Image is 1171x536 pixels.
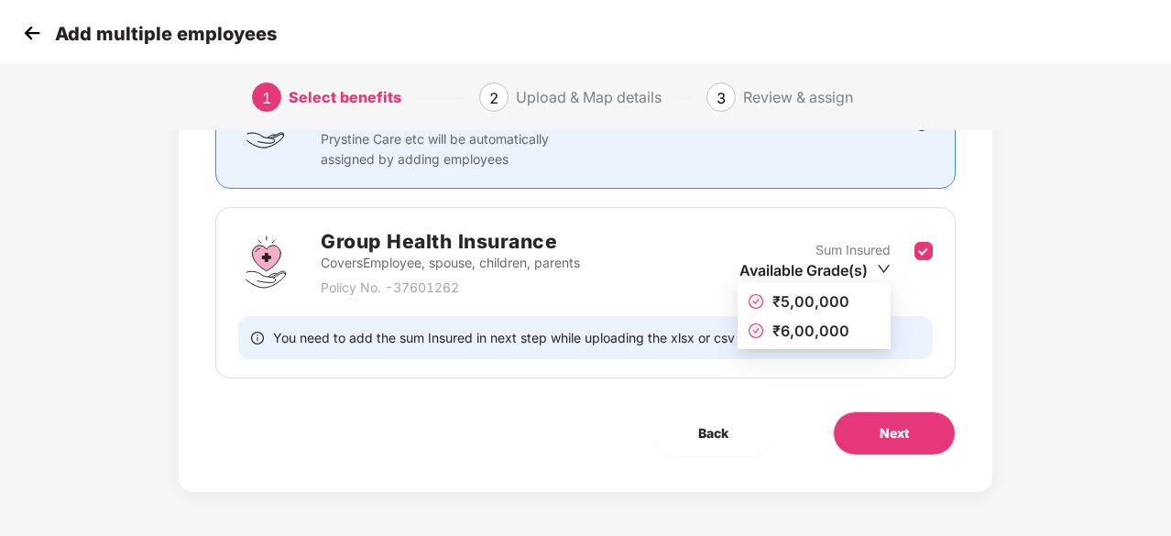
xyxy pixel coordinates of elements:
[273,329,856,346] span: You need to add the sum Insured in next step while uploading the xlsx or csv file for all members.
[321,253,580,273] p: Covers Employee, spouse, children, parents
[55,23,277,45] p: Add multiple employees
[815,240,891,260] p: Sum Insured
[739,260,891,280] div: Available Grade(s)
[289,82,401,112] div: Select benefits
[880,423,909,443] span: Next
[833,411,956,455] button: Next
[772,292,849,311] span: ₹5,00,000
[698,423,728,443] span: Back
[321,226,580,257] h2: Group Health Insurance
[238,235,293,290] img: svg+xml;base64,PHN2ZyBpZD0iR3JvdXBfSGVhbHRoX0luc3VyYW5jZSIgZGF0YS1uYW1lPSJHcm91cCBIZWFsdGggSW5zdX...
[262,89,271,107] span: 1
[251,329,264,346] span: info-circle
[749,294,763,309] span: check-circle
[489,89,498,107] span: 2
[772,322,849,340] span: ₹6,00,000
[749,323,763,338] span: check-circle
[321,109,592,170] p: Clove Dental, Pharmeasy, Nua Women, Prystine Care etc will be automatically assigned by adding em...
[717,89,726,107] span: 3
[516,82,662,112] div: Upload & Map details
[743,82,853,112] div: Review & assign
[321,278,580,298] p: Policy No. - 37601262
[877,262,891,276] span: down
[18,19,46,47] img: svg+xml;base64,PHN2ZyB4bWxucz0iaHR0cDovL3d3dy53My5vcmcvMjAwMC9zdmciIHdpZHRoPSIzMCIgaGVpZ2h0PSIzMC...
[652,411,774,455] button: Back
